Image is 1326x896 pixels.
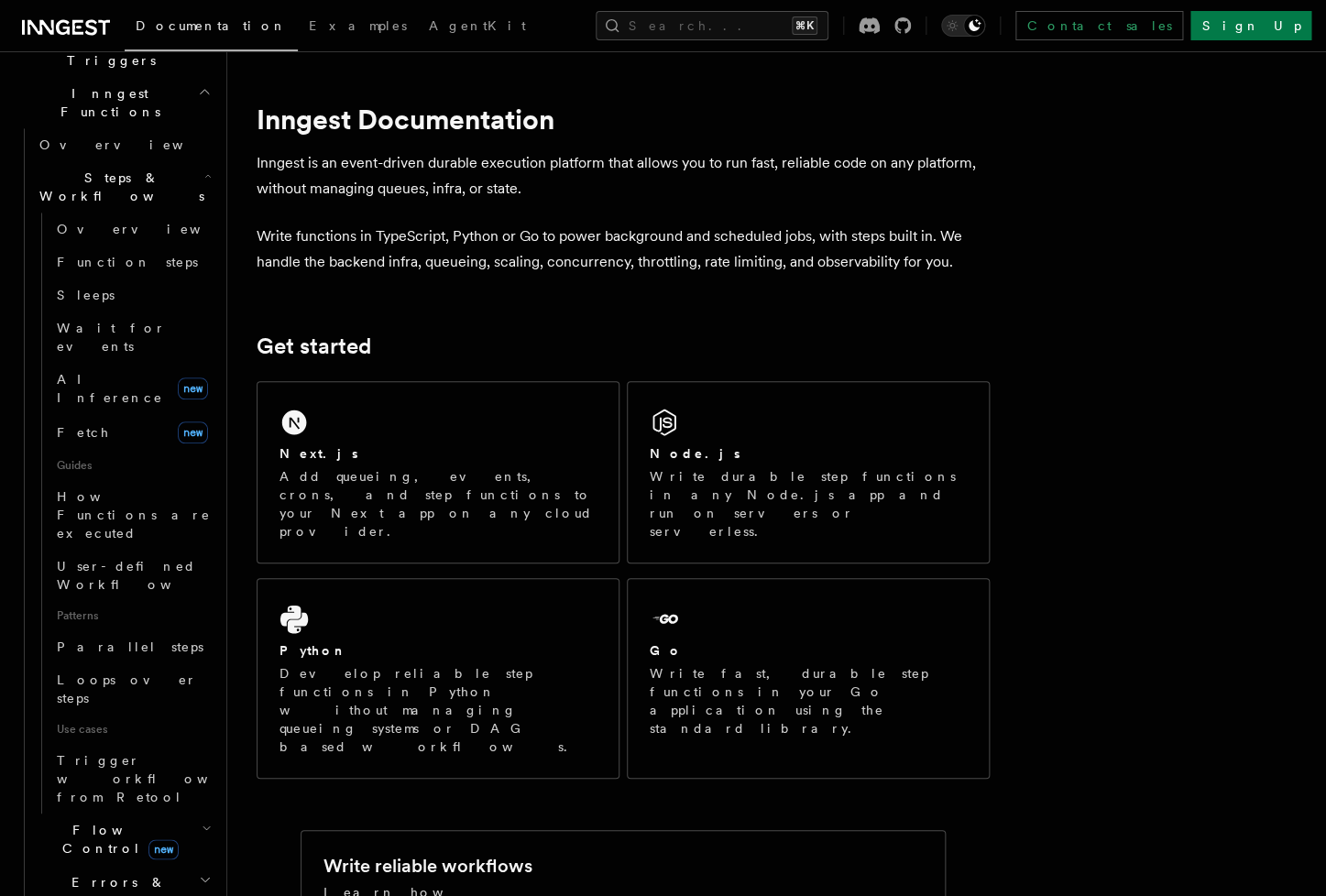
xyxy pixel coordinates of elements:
[627,381,990,563] a: Node.jsWrite durable step functions in any Node.js app and run on servers or serverless.
[323,853,532,879] h2: Write reliable workflows
[49,630,215,663] a: Parallel steps
[792,16,817,35] kbd: ⌘K
[279,641,347,660] h2: Python
[32,128,215,161] a: Overview
[32,161,215,213] button: Steps & Workflows
[49,246,215,279] a: Function steps
[136,18,287,33] span: Documentation
[49,663,215,715] a: Loops over steps
[148,839,179,859] span: new
[39,137,228,152] span: Overview
[32,814,215,865] button: Flow Controlnew
[57,559,222,592] span: User-defined Workflows
[49,480,215,550] a: How Functions are executed
[49,414,215,451] a: Fetchnew
[257,333,371,359] a: Get started
[49,550,215,601] a: User-defined Workflows
[178,421,208,443] span: new
[15,26,215,77] button: Events & Triggers
[1015,11,1183,40] a: Contact sales
[596,11,828,40] button: Search...⌘K
[32,213,215,814] div: Steps & Workflows
[125,5,298,51] a: Documentation
[650,467,967,541] p: Write durable step functions in any Node.js app and run on servers or serverless.
[178,377,208,399] span: new
[32,821,202,858] span: Flow Control
[257,103,990,136] h1: Inngest Documentation
[257,381,619,563] a: Next.jsAdd queueing, events, crons, and step functions to your Next app on any cloud provider.
[15,84,198,121] span: Inngest Functions
[650,641,683,660] h2: Go
[309,18,407,33] span: Examples
[15,77,215,128] button: Inngest Functions
[57,288,115,302] span: Sleeps
[49,451,215,480] span: Guides
[57,672,197,705] span: Loops over steps
[257,578,619,779] a: PythonDevelop reliable step functions in Python without managing queueing systems or DAG based wo...
[257,224,990,275] p: Write functions in TypeScript, Python or Go to power background and scheduled jobs, with steps bu...
[32,169,204,205] span: Steps & Workflows
[15,33,200,70] span: Events & Triggers
[627,578,990,779] a: GoWrite fast, durable step functions in your Go application using the standard library.
[49,363,215,414] a: AI Inferencenew
[49,213,215,246] a: Overview
[257,150,990,202] p: Inngest is an event-driven durable execution platform that allows you to run fast, reliable code ...
[279,444,358,463] h2: Next.js
[418,5,537,49] a: AgentKit
[49,601,215,630] span: Patterns
[298,5,418,49] a: Examples
[57,255,198,269] span: Function steps
[1190,11,1311,40] a: Sign Up
[57,639,203,654] span: Parallel steps
[57,753,258,804] span: Trigger workflows from Retool
[429,18,526,33] span: AgentKit
[941,15,985,37] button: Toggle dark mode
[57,321,166,354] span: Wait for events
[49,279,215,311] a: Sleeps
[279,467,597,541] p: Add queueing, events, crons, and step functions to your Next app on any cloud provider.
[57,222,246,236] span: Overview
[57,489,211,541] span: How Functions are executed
[49,715,215,744] span: Use cases
[279,664,597,756] p: Develop reliable step functions in Python without managing queueing systems or DAG based workflows.
[49,311,215,363] a: Wait for events
[49,744,215,814] a: Trigger workflows from Retool
[57,425,110,440] span: Fetch
[650,444,740,463] h2: Node.js
[57,372,163,405] span: AI Inference
[650,664,967,738] p: Write fast, durable step functions in your Go application using the standard library.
